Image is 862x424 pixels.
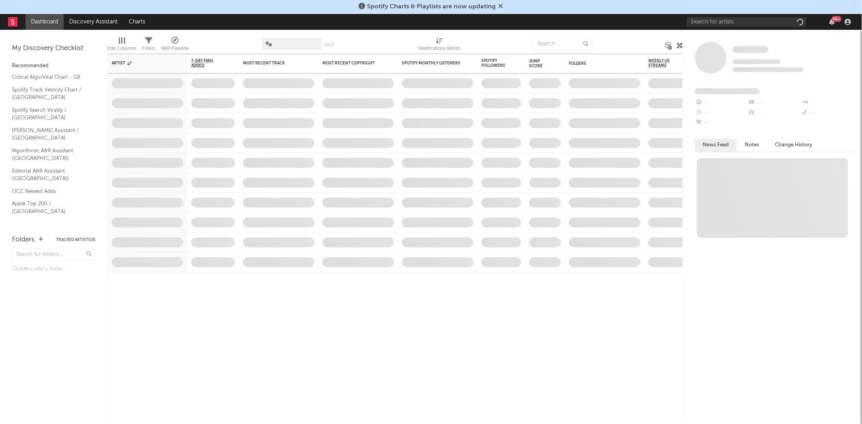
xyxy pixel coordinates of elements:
span: Weekly US Streams [648,58,676,68]
div: Most Recent Copyright [322,61,382,66]
button: Notes [737,138,767,152]
div: Artist [112,61,171,66]
a: OCC Newest Adds [12,187,87,196]
a: Charts [123,14,151,30]
div: Filters [142,34,155,57]
span: 7-Day Fans Added [191,58,223,68]
input: Search for artists [687,17,806,27]
div: -- [695,97,748,108]
a: Some Artist [733,46,769,54]
span: Spotify Charts & Playlists are now updating [367,4,496,10]
input: Search for folders... [12,249,95,261]
div: -- [695,118,748,128]
span: Tracking Since: [DATE] [733,59,780,64]
input: Search... [533,38,593,50]
div: -- [748,97,801,108]
a: Editorial A&R Assistant ([GEOGRAPHIC_DATA]) [12,167,87,183]
div: Notifications (Artist) [418,34,460,57]
div: Folders [569,61,629,66]
a: Dashboard [25,14,64,30]
div: -- [695,108,748,118]
span: Some Artist [733,46,769,53]
button: Save [324,43,335,47]
a: Algorithmic A&R Assistant ([GEOGRAPHIC_DATA]) [12,146,87,163]
div: Edit Columns [107,34,136,57]
div: Most Recent Track [243,61,303,66]
button: 99+ [829,19,835,25]
div: Jump Score [529,59,549,68]
div: 99 + [832,16,842,22]
div: Edit Columns [107,44,136,53]
a: Spotify Search Virality / [GEOGRAPHIC_DATA] [12,106,87,122]
div: Folders [12,235,35,245]
div: A&R Pipeline [161,44,189,53]
a: Discovery Assistant [64,14,123,30]
div: Recommended [12,61,95,71]
span: 0 fans last week [733,67,804,72]
div: Click to add a folder. [12,265,95,274]
div: Spotify Monthly Listeners [402,61,462,66]
div: Notifications (Artist) [418,44,460,53]
a: Spotify Track Velocity Chart / [GEOGRAPHIC_DATA] [12,86,87,102]
a: Apple Top 200 / [GEOGRAPHIC_DATA] [12,199,87,216]
div: -- [748,108,801,118]
div: My Discovery Checklist [12,44,95,53]
button: Tracked Artists(4) [56,238,95,242]
span: Dismiss [499,4,503,10]
a: [PERSON_NAME] Assistant / [GEOGRAPHIC_DATA] [12,126,87,142]
div: A&R Pipeline [161,34,189,57]
a: Critical Algo/Viral Chart - GB [12,73,87,82]
button: Change History [767,138,821,152]
div: Spotify Followers [481,58,509,68]
div: -- [801,108,854,118]
div: Filters [142,44,155,53]
div: -- [801,97,854,108]
a: Shazam Top 200 / GB [12,220,87,228]
button: News Feed [695,138,737,152]
span: Fans Added by Platform [695,88,760,94]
